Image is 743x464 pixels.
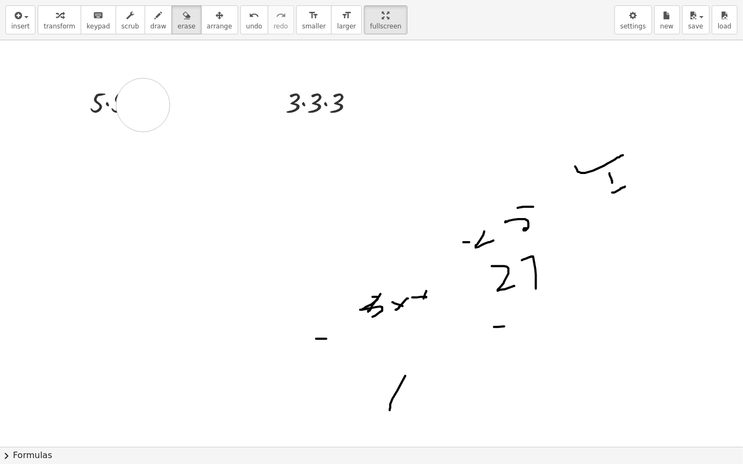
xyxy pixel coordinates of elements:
[246,23,262,30] span: undo
[93,9,103,22] i: keyboard
[122,23,139,30] span: scrub
[276,9,286,22] i: redo
[682,5,710,34] button: save
[240,5,268,34] button: undoundo
[302,23,326,30] span: smaller
[718,23,732,30] span: load
[370,23,401,30] span: fullscreen
[309,9,319,22] i: format_size
[688,23,703,30] span: save
[654,5,680,34] button: new
[268,5,294,34] button: redoredo
[81,5,116,34] button: keyboardkeypad
[5,5,35,34] button: insert
[87,23,110,30] span: keypad
[207,23,232,30] span: arrange
[44,23,75,30] span: transform
[296,5,332,34] button: format_sizesmaller
[660,23,674,30] span: new
[331,5,362,34] button: format_sizelarger
[116,5,145,34] button: scrub
[145,5,173,34] button: draw
[172,5,201,34] button: erase
[615,5,652,34] button: settings
[177,23,195,30] span: erase
[38,5,81,34] button: transform
[341,9,352,22] i: format_size
[620,23,646,30] span: settings
[337,23,356,30] span: larger
[712,5,738,34] button: load
[201,5,238,34] button: arrange
[249,9,259,22] i: undo
[11,23,30,30] span: insert
[151,23,167,30] span: draw
[274,23,288,30] span: redo
[364,5,407,34] button: fullscreen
